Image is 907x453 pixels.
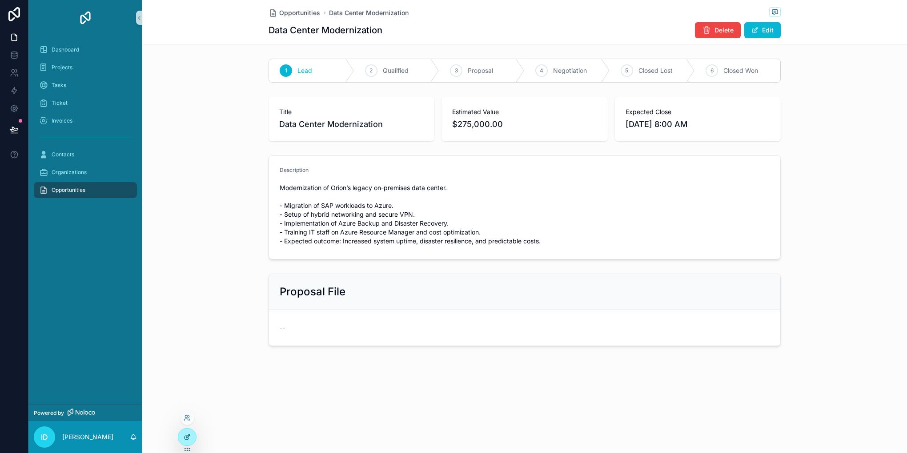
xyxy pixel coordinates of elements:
span: Data Center Modernization [279,118,424,131]
a: Organizations [34,164,137,180]
span: [DATE] 8:00 AM [626,118,770,131]
a: Projects [34,60,137,75]
span: Dashboard [52,46,79,53]
a: Ticket [34,95,137,111]
span: Contacts [52,151,74,158]
span: Delete [714,26,734,35]
p: [PERSON_NAME] [62,433,113,441]
a: Data Center Modernization [329,8,409,17]
span: 2 [369,67,373,74]
a: Invoices [34,113,137,129]
span: Ticket [52,99,68,107]
span: Powered by [34,409,64,417]
span: 4 [540,67,543,74]
span: Organizations [52,169,87,176]
span: Expected Close [626,107,770,116]
div: scrollable content [28,36,142,210]
button: Edit [744,22,781,38]
span: Lead [297,66,312,75]
span: Description [280,167,309,173]
span: Invoices [52,117,72,124]
span: 5 [625,67,628,74]
span: Qualified [383,66,409,75]
a: Opportunities [34,182,137,198]
span: Opportunities [279,8,320,17]
span: Opportunities [52,187,85,194]
button: Delete [695,22,741,38]
h2: Proposal File [280,285,345,299]
a: Powered by [28,405,142,421]
span: Negotiation [553,66,587,75]
a: Opportunities [269,8,320,17]
span: $275,000.00 [452,118,597,131]
a: Contacts [34,147,137,163]
span: -- [280,323,285,332]
span: Modernization of Orion’s legacy on-premises data center. - Migration of SAP workloads to Azure. -... [280,183,770,246]
a: Dashboard [34,42,137,58]
span: Projects [52,64,72,71]
span: ID [41,432,48,442]
span: Title [279,107,424,116]
img: App logo [78,11,92,25]
span: 6 [710,67,714,74]
span: 1 [285,67,287,74]
span: Tasks [52,82,66,89]
span: Closed Won [723,66,758,75]
h1: Data Center Modernization [269,24,382,36]
span: Closed Lost [638,66,673,75]
span: 3 [455,67,458,74]
span: Proposal [468,66,493,75]
a: Tasks [34,77,137,93]
span: Estimated Value [452,107,597,116]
